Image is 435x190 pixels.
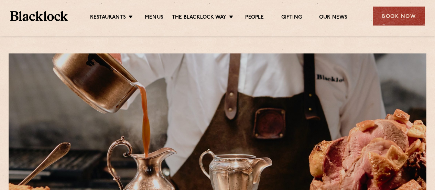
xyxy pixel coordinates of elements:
[245,14,264,22] a: People
[145,14,163,22] a: Menus
[281,14,302,22] a: Gifting
[90,14,126,22] a: Restaurants
[319,14,348,22] a: Our News
[373,7,425,26] div: Book Now
[172,14,226,22] a: The Blacklock Way
[10,11,68,21] img: BL_Textured_Logo-footer-cropped.svg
